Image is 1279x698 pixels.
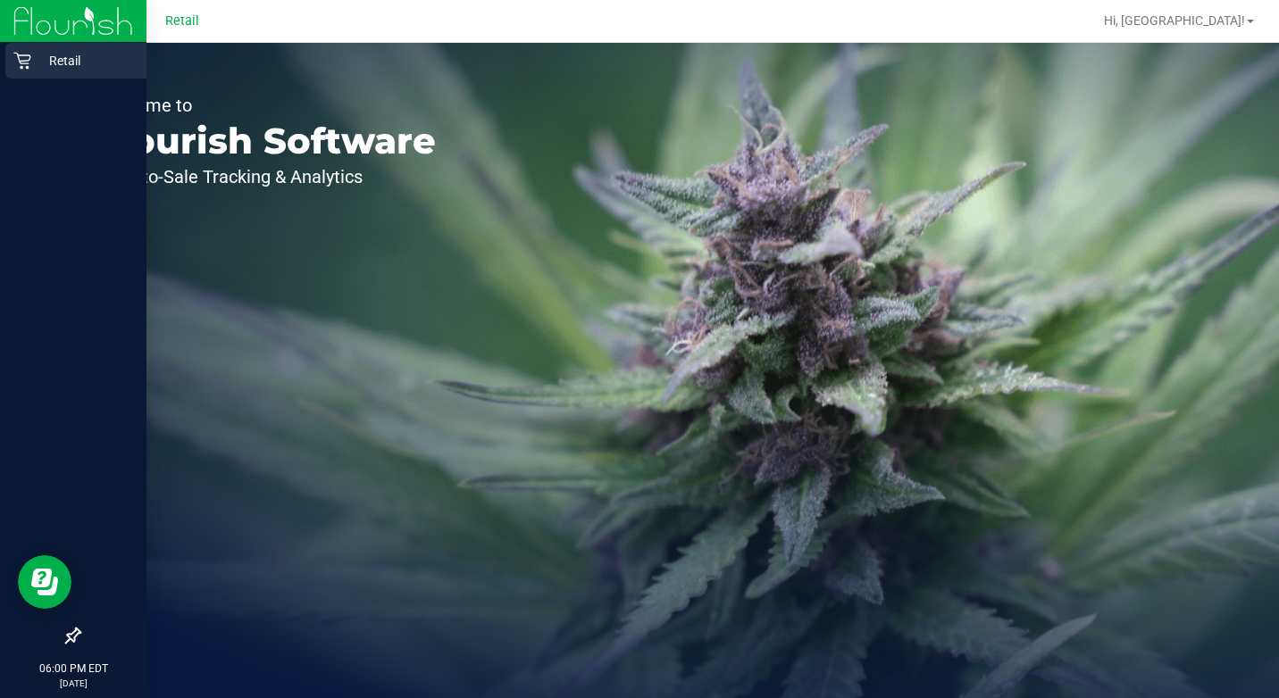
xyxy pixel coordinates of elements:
[18,555,71,609] iframe: Resource center
[8,677,138,690] p: [DATE]
[165,13,199,29] span: Retail
[8,661,138,677] p: 06:00 PM EDT
[96,123,436,159] p: Flourish Software
[13,52,31,70] inline-svg: Retail
[96,168,436,186] p: Seed-to-Sale Tracking & Analytics
[1104,13,1245,28] span: Hi, [GEOGRAPHIC_DATA]!
[31,50,138,71] p: Retail
[96,96,436,114] p: Welcome to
